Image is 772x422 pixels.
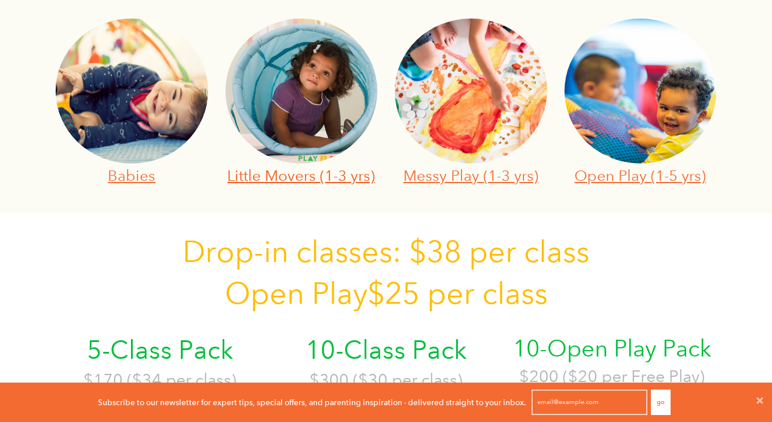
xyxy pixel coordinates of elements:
h1: $300 ($30 per class) [282,368,490,391]
input: email@example.com [531,390,647,415]
p: Subscribe to our newsletter for expert tips, special offers, and parenting inspiration - delivere... [98,396,526,409]
a: Open Play (1-5 yrs) [574,166,706,184]
h1: $200 ($20 per Free Play) [508,365,716,388]
button: Go [651,390,671,415]
a: Little Movers (1-3 yrs) [227,166,375,184]
h1: $170 ($34 per class) [56,368,264,391]
span: 10-Open Play Pack [513,334,711,362]
a: Babies [108,166,155,184]
span: Open Play [225,275,367,311]
span: $25 per class [367,275,548,311]
span: 5-Class Pack [87,334,233,365]
span: 10-Class Pack [305,334,467,365]
a: Messy Play (1-3 yrs) [403,166,538,184]
span: Drop [183,234,254,270]
span: -in classes: $38 per class [254,234,589,270]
